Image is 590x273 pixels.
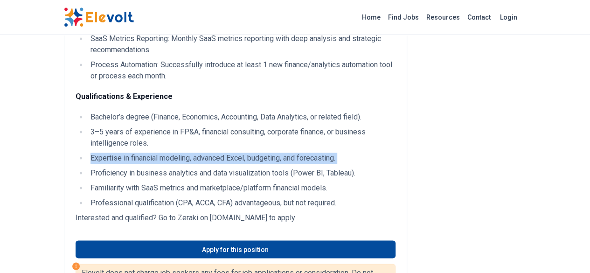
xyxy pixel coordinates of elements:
li: Professional qualification (CPA, ACCA, CFA) advantageous, but not required. [88,197,396,209]
p: Interested and qualified? Go to Zeraki on [DOMAIN_NAME] to apply [76,212,396,224]
iframe: Chat Widget [543,228,590,273]
strong: Qualifications & Experience [76,92,173,101]
li: Process Automation: Successfully introduce at least 1 new finance/analytics automation tool or pr... [88,59,396,82]
img: Elevolt [64,7,134,27]
a: Contact [464,10,494,25]
a: Home [358,10,384,25]
li: Bachelor’s degree (Finance, Economics, Accounting, Data Analytics, or related field). [88,112,396,123]
li: 3–5 years of experience in FP&A, financial consulting, corporate finance, or business intelligenc... [88,126,396,149]
li: SaaS Metrics Reporting: Monthly SaaS metrics reporting with deep analysis and strategic recommend... [88,33,396,56]
a: Login [494,8,523,27]
a: Resources [423,10,464,25]
a: Apply for this position [76,240,396,258]
li: Familiarity with SaaS metrics and marketplace/platform financial models. [88,182,396,194]
li: Expertise in financial modeling, advanced Excel, budgeting, and forecasting. [88,153,396,164]
li: Proficiency in business analytics and data visualization tools (Power BI, Tableau). [88,168,396,179]
a: Find Jobs [384,10,423,25]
